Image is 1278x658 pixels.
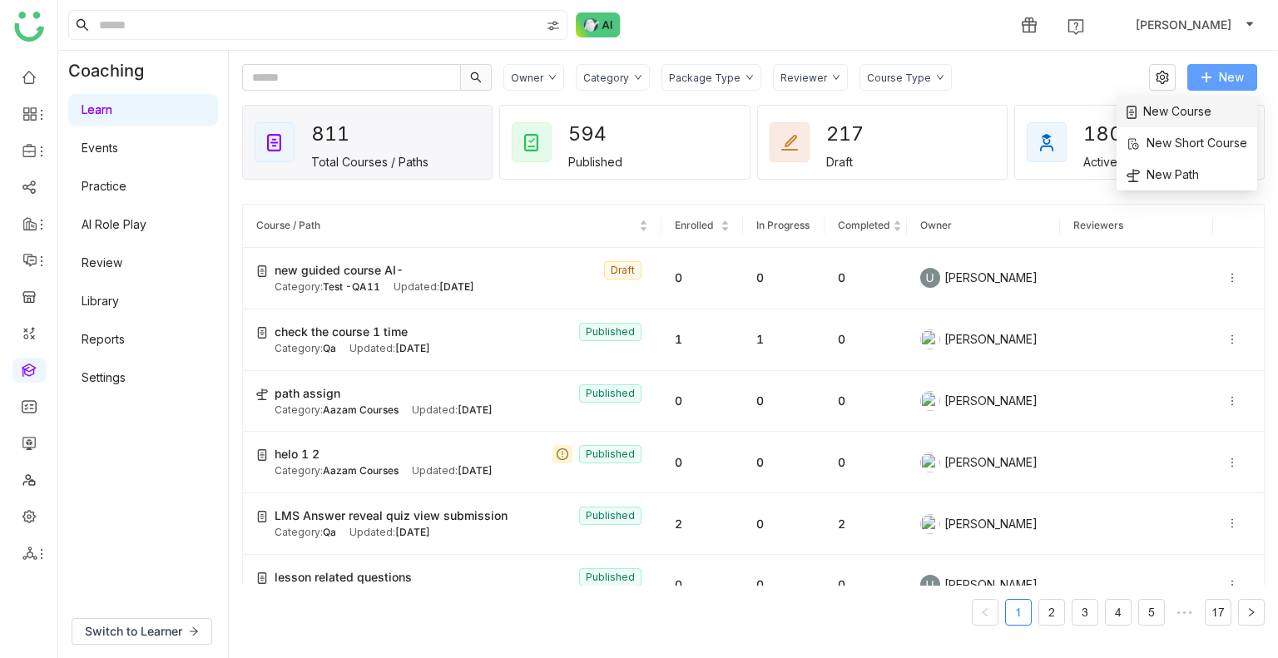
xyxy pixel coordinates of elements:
[661,309,743,371] td: 1
[1171,599,1198,626] li: Next 5 Pages
[82,332,125,346] a: Reports
[1205,599,1231,626] li: 17
[920,453,940,472] img: 684a9ad2de261c4b36a3cd74
[1109,15,1129,35] i: account_circle
[1127,169,1140,182] img: create-new-path.svg
[1127,102,1211,121] span: New Course
[661,432,743,493] td: 0
[867,72,931,84] div: Course Type
[825,309,906,371] td: 0
[825,432,906,493] td: 0
[275,403,399,418] div: Category:
[826,155,853,169] div: Draft
[1139,600,1164,625] a: 5
[395,342,430,354] span: [DATE]
[82,141,118,155] a: Events
[275,568,412,586] span: lesson related questions
[1039,600,1064,625] a: 2
[412,403,493,418] div: Updated:
[1127,166,1199,184] span: New Path
[256,219,320,231] span: Course / Path
[579,568,641,586] nz-tag: Published
[825,248,906,309] td: 0
[838,219,889,231] span: Completed
[275,280,380,295] div: Category:
[1187,64,1257,91] button: New
[82,255,122,270] a: Review
[920,268,1047,288] div: [PERSON_NAME]
[275,445,319,463] span: helo 1 2
[972,599,998,626] button: Previous Page
[568,155,622,169] div: Published
[311,116,371,151] div: 811
[920,268,940,288] div: U
[568,116,628,151] div: 594
[604,261,641,280] nz-tag: Draft
[1072,600,1097,625] a: 3
[275,261,404,280] span: new guided course AI-
[256,265,268,277] img: create-new-course.svg
[780,132,800,152] img: draft_courses.svg
[920,575,940,595] div: U
[1106,600,1131,625] a: 4
[1136,16,1231,34] span: [PERSON_NAME]
[256,572,268,584] img: create-new-course.svg
[72,618,212,645] button: Switch to Learner
[920,391,940,411] img: 684a9ad2de261c4b36a3cd74
[395,526,430,538] span: [DATE]
[82,217,146,231] a: AI Role Play
[311,155,428,169] div: Total Courses / Paths
[920,514,940,534] img: 684a9aedde261c4b36a3ced9
[743,248,825,309] td: 0
[675,219,713,231] span: Enrolled
[323,464,399,477] span: Aazam Courses
[1072,599,1098,626] li: 3
[275,341,336,357] div: Category:
[920,219,952,231] span: Owner
[256,511,268,522] img: create-new-course.svg
[1127,106,1137,119] img: create-new-course.svg
[756,219,810,231] span: In Progress
[743,371,825,433] td: 0
[85,622,182,641] span: Switch to Learner
[82,294,119,308] a: Library
[825,493,906,555] td: 2
[1073,219,1123,231] span: Reviewers
[579,323,641,341] nz-tag: Published
[825,371,906,433] td: 0
[275,525,336,541] div: Category:
[275,507,508,525] span: LMS Answer reveal quiz view submission
[1127,137,1140,151] img: short-course.svg
[1138,599,1165,626] li: 5
[1038,599,1065,626] li: 2
[743,432,825,493] td: 0
[1005,599,1032,626] li: 1
[743,309,825,371] td: 1
[920,391,1047,411] div: [PERSON_NAME]
[780,72,827,84] div: Reviewer
[82,370,126,384] a: Settings
[275,384,340,403] span: path assign
[275,463,399,479] div: Category:
[576,12,621,37] img: ask-buddy-normal.svg
[579,445,641,463] nz-tag: Published
[1171,599,1198,626] span: •••
[458,464,493,477] span: [DATE]
[1127,134,1247,152] span: New Short Course
[920,575,1047,595] div: [PERSON_NAME]
[743,493,825,555] td: 0
[1006,600,1031,625] a: 1
[458,403,493,416] span: [DATE]
[1206,600,1231,625] a: 17
[743,555,825,616] td: 0
[511,72,543,84] div: Owner
[349,341,430,357] div: Updated:
[323,403,399,416] span: Aazam Courses
[547,19,560,32] img: search-type.svg
[661,248,743,309] td: 0
[669,72,741,84] div: Package Type
[394,280,474,295] div: Updated:
[825,555,906,616] td: 0
[1105,599,1132,626] li: 4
